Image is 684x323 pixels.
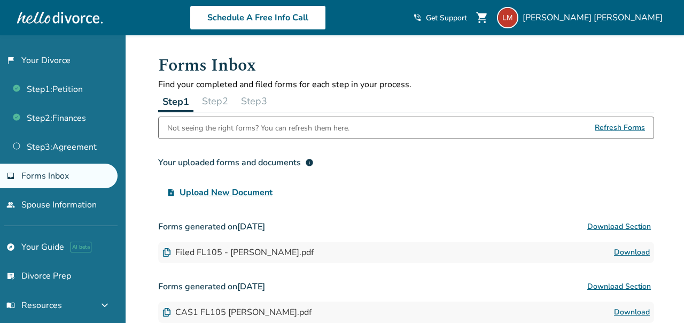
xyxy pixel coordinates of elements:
[158,52,654,79] h1: Forms Inbox
[6,201,15,209] span: people
[584,276,654,297] button: Download Section
[6,172,15,180] span: inbox
[237,90,271,112] button: Step3
[180,186,273,199] span: Upload New Document
[167,117,349,139] div: Not seeing the right forms? You can refresh them here.
[426,13,467,23] span: Get Support
[158,276,654,297] h3: Forms generated on [DATE]
[631,272,684,323] iframe: Chat Widget
[614,246,650,259] a: Download
[162,247,314,258] div: Filed FL105 - [PERSON_NAME].pdf
[158,90,193,112] button: Step1
[71,242,91,252] span: AI beta
[190,5,326,30] a: Schedule A Free Info Call
[158,216,654,237] h3: Forms generated on [DATE]
[305,158,314,167] span: info
[497,7,518,28] img: lettp0925@gmail.com
[21,170,69,182] span: Forms Inbox
[476,11,488,24] span: shopping_cart
[158,156,314,169] div: Your uploaded forms and documents
[614,306,650,319] a: Download
[6,272,15,280] span: list_alt_check
[162,248,171,257] img: Document
[98,299,111,312] span: expand_more
[6,243,15,251] span: explore
[167,188,175,197] span: upload_file
[6,299,62,311] span: Resources
[158,79,654,90] p: Find your completed and filed forms for each step in your process.
[413,13,467,23] a: phone_in_talkGet Support
[162,306,312,318] div: CAS1 FL105 [PERSON_NAME].pdf
[595,117,645,139] span: Refresh Forms
[6,301,15,310] span: menu_book
[198,90,232,112] button: Step2
[6,56,15,65] span: flag_2
[584,216,654,237] button: Download Section
[413,13,422,22] span: phone_in_talk
[523,12,667,24] span: [PERSON_NAME] [PERSON_NAME]
[162,308,171,317] img: Document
